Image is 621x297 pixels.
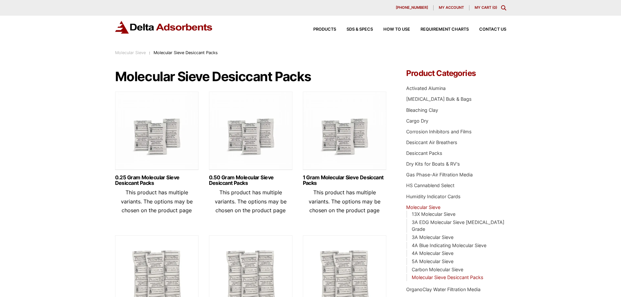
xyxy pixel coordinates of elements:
a: Products [303,27,336,32]
span: 0 [494,5,496,10]
span: [PHONE_NUMBER] [396,6,428,9]
span: Molecular Sieve Desiccant Packs [154,50,218,55]
a: [MEDICAL_DATA] Bulk & Bags [406,96,472,102]
a: Cargo Dry [406,118,428,124]
a: 3A EDG Molecular Sieve [MEDICAL_DATA] Grade [412,219,504,232]
a: Gas Phase-Air Filtration Media [406,172,473,177]
a: How to Use [373,27,410,32]
a: Molecular Sieve [406,204,440,210]
a: Carbon Molecular Sieve [412,267,463,272]
a: 0.50 Gram Molecular Sieve Desiccant Packs [209,175,292,186]
h1: Molecular Sieve Desiccant Packs [115,69,387,84]
img: Delta Adsorbents [115,21,213,34]
span: Products [313,27,336,32]
a: Corrosion Inhibitors and Films [406,129,472,134]
span: This product has multiple variants. The options may be chosen on the product page [121,189,193,213]
a: My Cart (0) [475,5,497,10]
a: Molecular Sieve [115,50,146,55]
h4: Product Categories [406,69,506,77]
a: Humidity Indicator Cards [406,194,461,199]
a: 0.25 Gram Molecular Sieve Desiccant Packs [115,175,199,186]
a: [PHONE_NUMBER] [391,5,434,10]
a: Desiccant Air Breathers [406,140,457,145]
span: This product has multiple variants. The options may be chosen on the product page [309,189,380,213]
div: Toggle Modal Content [501,5,506,10]
span: Requirement Charts [421,27,469,32]
a: 4A Blue Indicating Molecular Sieve [412,243,486,248]
span: This product has multiple variants. The options may be chosen on the product page [215,189,287,213]
a: Requirement Charts [410,27,469,32]
a: 13X Molecular Sieve [412,211,455,217]
a: 3A Molecular Sieve [412,234,453,240]
span: My account [439,6,464,9]
span: SDS & SPECS [347,27,373,32]
a: SDS & SPECS [336,27,373,32]
a: 4A Molecular Sieve [412,250,453,256]
span: : [149,50,150,55]
a: Bleaching Clay [406,107,438,113]
a: My account [434,5,469,10]
a: OrganoClay Water Filtration Media [406,287,481,292]
a: Activated Alumina [406,85,446,91]
a: Desiccant Packs [406,150,442,156]
span: How to Use [383,27,410,32]
a: Molecular Sieve Desiccant Packs [412,275,483,280]
span: Contact Us [479,27,506,32]
a: 1 Gram Molecular Sieve Desiccant Packs [303,175,386,186]
a: Contact Us [469,27,506,32]
a: 5A Molecular Sieve [412,259,453,264]
a: HS Cannablend Select [406,183,454,188]
a: Dry Kits for Boats & RV's [406,161,460,167]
